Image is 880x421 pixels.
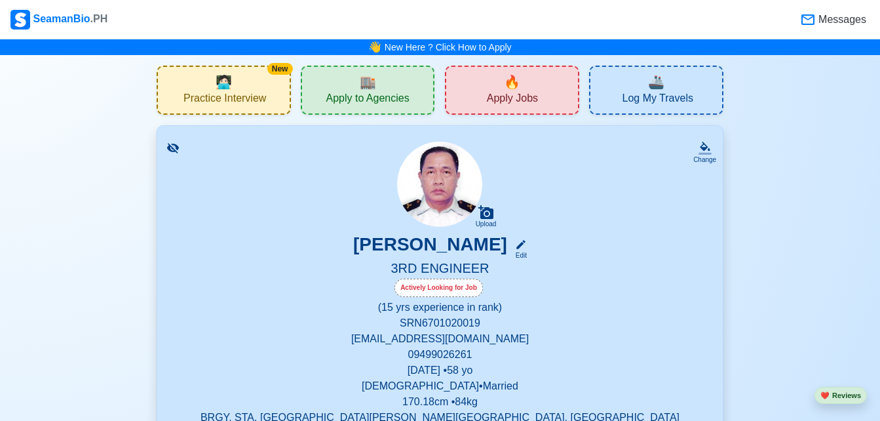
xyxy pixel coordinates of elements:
[173,331,707,347] p: [EMAIL_ADDRESS][DOMAIN_NAME]
[173,378,707,394] p: [DEMOGRAPHIC_DATA] • Married
[173,260,707,279] h5: 3RD ENGINEER
[476,220,497,228] div: Upload
[173,363,707,378] p: [DATE] • 58 yo
[394,279,483,297] div: Actively Looking for Job
[487,92,538,108] span: Apply Jobs
[820,391,830,399] span: heart
[90,13,108,24] span: .PH
[353,233,507,260] h3: [PERSON_NAME]
[504,72,520,92] span: new
[510,251,527,260] div: Edit
[648,72,664,92] span: travel
[385,42,512,52] a: New Here ? Click How to Apply
[216,72,232,92] span: interview
[326,92,409,108] span: Apply to Agencies
[173,347,707,363] p: 09499026261
[816,12,866,28] span: Messages
[173,315,707,331] p: SRN 6701020019
[365,37,385,57] span: bell
[173,394,707,410] p: 170.18 cm • 84 kg
[814,387,867,405] button: heartReviews
[360,72,376,92] span: agencies
[173,300,707,315] p: (15 yrs experience in rank)
[622,92,693,108] span: Log My Travels
[10,10,30,30] img: Logo
[693,155,716,165] div: Change
[183,92,266,108] span: Practice Interview
[10,10,107,30] div: SeamanBio
[267,63,293,75] div: New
